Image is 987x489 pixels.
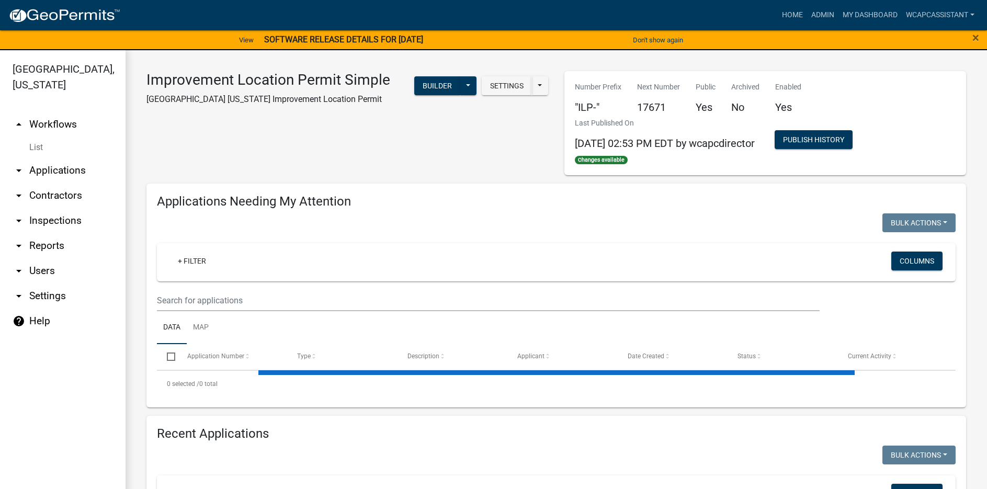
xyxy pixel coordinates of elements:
[575,101,621,113] h5: "ILP-"
[167,380,199,388] span: 0 selected /
[775,136,853,144] wm-modal-confirm: Workflow Publish History
[848,352,891,360] span: Current Activity
[775,101,801,113] h5: Yes
[882,213,956,232] button: Bulk Actions
[882,446,956,464] button: Bulk Actions
[187,311,215,345] a: Map
[778,5,807,25] a: Home
[637,82,680,93] p: Next Number
[696,82,716,93] p: Public
[575,156,628,164] span: Changes available
[731,82,759,93] p: Archived
[738,352,756,360] span: Status
[13,290,25,302] i: arrow_drop_down
[157,194,956,209] h4: Applications Needing My Attention
[617,344,728,369] datatable-header-cell: Date Created
[575,118,755,129] p: Last Published On
[629,31,687,49] button: Don't show again
[775,130,853,149] button: Publish History
[731,101,759,113] h5: No
[775,82,801,93] p: Enabled
[13,240,25,252] i: arrow_drop_down
[157,371,956,397] div: 0 total
[13,164,25,177] i: arrow_drop_down
[837,344,948,369] datatable-header-cell: Current Activity
[13,118,25,131] i: arrow_drop_up
[414,76,460,95] button: Builder
[297,352,311,360] span: Type
[187,352,244,360] span: Application Number
[891,252,943,270] button: Columns
[146,71,390,89] h3: Improvement Location Permit Simple
[13,315,25,327] i: help
[728,344,838,369] datatable-header-cell: Status
[287,344,398,369] datatable-header-cell: Type
[482,76,532,95] button: Settings
[628,352,664,360] span: Date Created
[637,101,680,113] h5: 17671
[157,311,187,345] a: Data
[972,31,979,44] button: Close
[146,93,390,106] p: [GEOGRAPHIC_DATA] [US_STATE] Improvement Location Permit
[696,101,716,113] h5: Yes
[157,290,820,311] input: Search for applications
[517,352,544,360] span: Applicant
[507,344,618,369] datatable-header-cell: Applicant
[807,5,838,25] a: Admin
[972,30,979,45] span: ×
[177,344,287,369] datatable-header-cell: Application Number
[13,214,25,227] i: arrow_drop_down
[264,35,423,44] strong: SOFTWARE RELEASE DETAILS FOR [DATE]
[397,344,507,369] datatable-header-cell: Description
[575,137,755,150] span: [DATE] 02:53 PM EDT by wcapcdirector
[407,352,439,360] span: Description
[157,426,956,441] h4: Recent Applications
[838,5,902,25] a: My Dashboard
[13,189,25,202] i: arrow_drop_down
[575,82,621,93] p: Number Prefix
[157,344,177,369] datatable-header-cell: Select
[235,31,258,49] a: View
[902,5,979,25] a: wcapcassistant
[13,265,25,277] i: arrow_drop_down
[169,252,214,270] a: + Filter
